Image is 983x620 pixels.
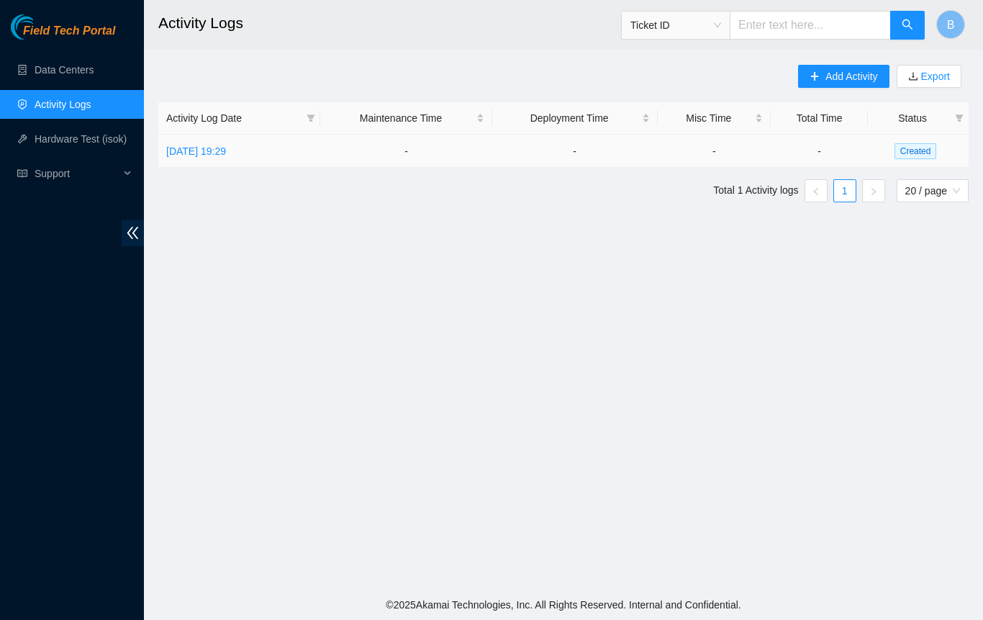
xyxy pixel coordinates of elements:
[166,145,226,157] a: [DATE] 19:29
[144,590,983,620] footer: © 2025 Akamai Technologies, Inc. All Rights Reserved. Internal and Confidential.
[876,110,949,126] span: Status
[894,143,937,159] span: Created
[833,179,856,202] li: 1
[304,107,318,129] span: filter
[730,11,891,40] input: Enter text here...
[23,24,115,38] span: Field Tech Portal
[320,135,491,168] td: -
[825,68,877,84] span: Add Activity
[805,179,828,202] li: Previous Page
[862,179,885,202] button: right
[918,71,950,82] a: Export
[492,135,658,168] td: -
[11,14,73,40] img: Akamai Technologies
[771,102,868,135] th: Total Time
[35,159,119,188] span: Support
[17,169,27,179] span: read
[630,14,721,36] span: Ticket ID
[905,180,960,202] span: 20 / page
[307,114,315,122] span: filter
[122,220,144,246] span: double-left
[947,16,955,34] span: B
[869,187,878,196] span: right
[35,133,127,145] a: Hardware Test (isok)
[955,114,964,122] span: filter
[902,19,913,32] span: search
[805,179,828,202] button: left
[908,71,918,83] span: download
[35,64,94,76] a: Data Centers
[936,10,965,39] button: B
[713,179,798,202] li: Total 1 Activity logs
[810,71,820,83] span: plus
[897,65,961,88] button: downloadExport
[11,26,115,45] a: Akamai TechnologiesField Tech Portal
[862,179,885,202] li: Next Page
[658,135,771,168] td: -
[771,135,868,168] td: -
[798,65,889,88] button: plusAdd Activity
[890,11,925,40] button: search
[834,180,856,202] a: 1
[35,99,91,110] a: Activity Logs
[897,179,969,202] div: Page Size
[812,187,820,196] span: left
[952,107,966,129] span: filter
[166,110,301,126] span: Activity Log Date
